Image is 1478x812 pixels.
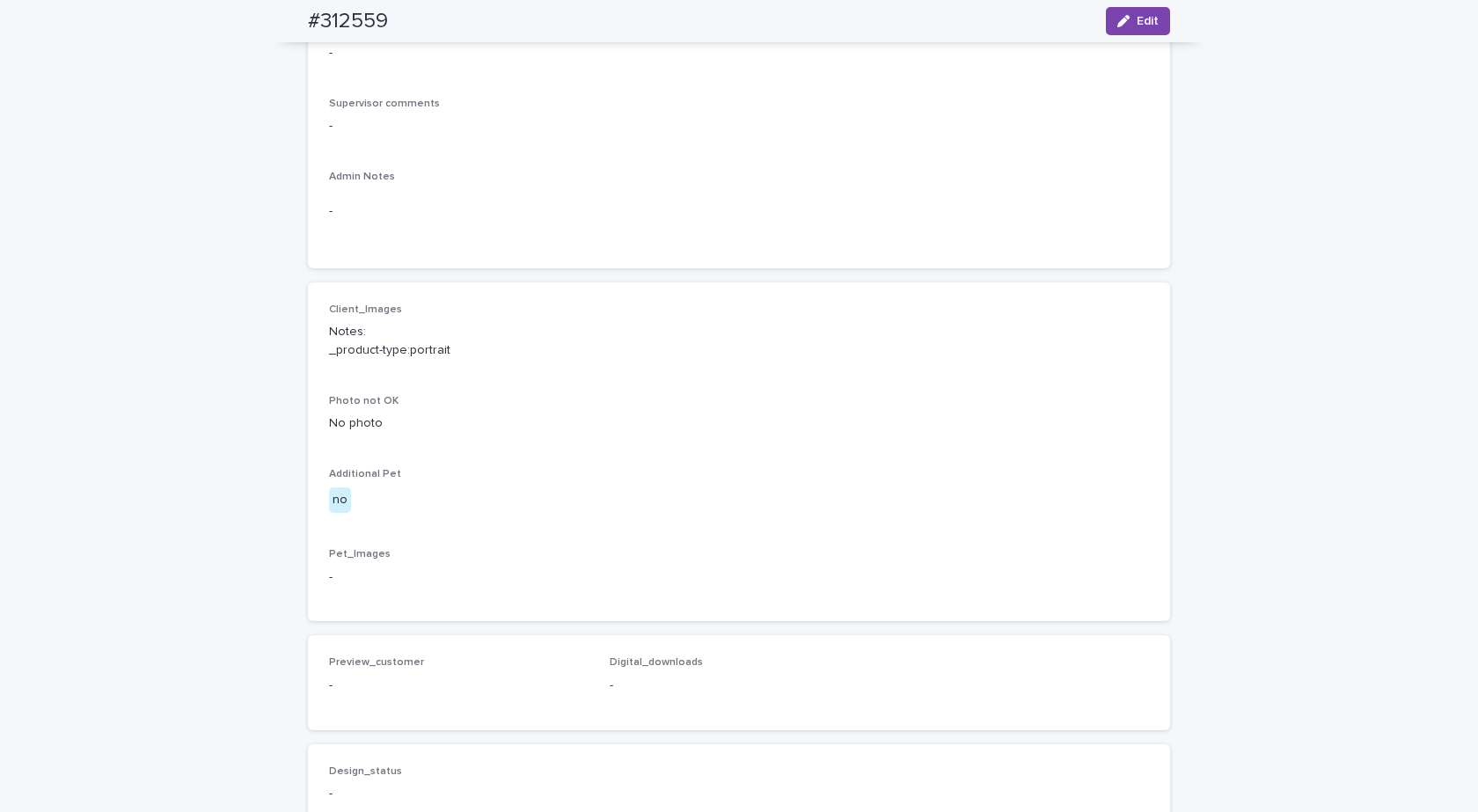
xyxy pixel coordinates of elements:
[1137,15,1159,27] span: Edit
[329,172,395,182] span: Admin Notes
[329,766,402,777] span: Design_status
[329,304,402,315] span: Client_Images
[329,657,424,668] span: Preview_customer
[329,487,351,513] div: no
[329,396,399,406] span: Photo not OK
[329,785,589,803] p: -
[329,323,1149,360] p: Notes: _product-type:portrait
[610,657,703,668] span: Digital_downloads
[329,469,401,479] span: Additional Pet
[329,117,1149,135] p: -
[329,549,391,560] span: Pet_Images
[329,677,589,695] p: -
[329,44,1149,62] p: -
[329,99,440,109] span: Supervisor comments
[308,9,388,34] h2: #312559
[329,202,1149,221] p: -
[329,568,1149,587] p: -
[329,414,1149,433] p: No photo
[610,677,869,695] p: -
[1106,7,1170,35] button: Edit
